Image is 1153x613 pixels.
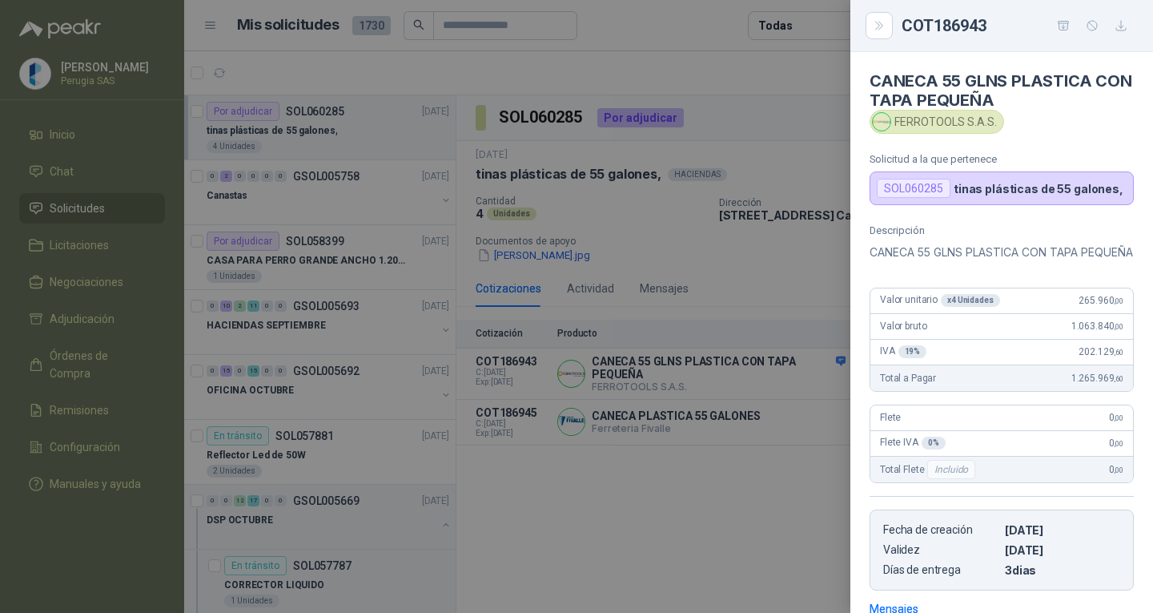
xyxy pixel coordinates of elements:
span: ,00 [1114,413,1123,422]
span: Flete [880,412,901,423]
p: Validez [883,543,998,557]
span: 0 [1109,464,1123,475]
p: CANECA 55 GLNS PLASTICA CON TAPA PEQUEÑA [870,243,1134,262]
span: 1.063.840 [1071,321,1123,332]
span: ,00 [1114,439,1123,448]
span: 0 [1109,412,1123,423]
span: IVA [880,345,926,358]
div: 0 % [922,437,946,450]
p: Solicitud a la que pertenece [870,153,1134,165]
div: COT186943 [902,13,1134,38]
p: Fecha de creación [883,523,998,537]
p: [DATE] [1005,543,1120,557]
button: Close [870,16,889,35]
div: Incluido [927,460,975,479]
div: 19 % [898,345,927,358]
span: 0 [1109,438,1123,449]
span: ,00 [1114,466,1123,474]
span: ,00 [1114,322,1123,331]
span: 265.960 [1079,295,1123,306]
p: Días de entrega [883,563,998,577]
span: Flete IVA [880,437,946,450]
span: 202.129 [1079,346,1123,357]
h4: CANECA 55 GLNS PLASTICA CON TAPA PEQUEÑA [870,71,1134,110]
div: FERROTOOLS S.A.S. [870,110,1004,134]
img: Company Logo [873,113,890,131]
div: x 4 Unidades [941,294,1000,307]
span: 1.265.969 [1071,373,1123,384]
span: ,60 [1114,348,1123,357]
p: Descripción [870,224,1134,236]
p: tinas plásticas de 55 galones, [954,182,1123,196]
span: Total a Pagar [880,373,936,384]
span: ,60 [1114,374,1123,383]
p: 3 dias [1005,563,1120,577]
span: Valor unitario [880,294,1000,307]
p: [DATE] [1005,523,1120,537]
span: Total Flete [880,460,978,479]
span: ,00 [1114,296,1123,305]
span: Valor bruto [880,321,926,332]
div: SOL060285 [877,179,950,198]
